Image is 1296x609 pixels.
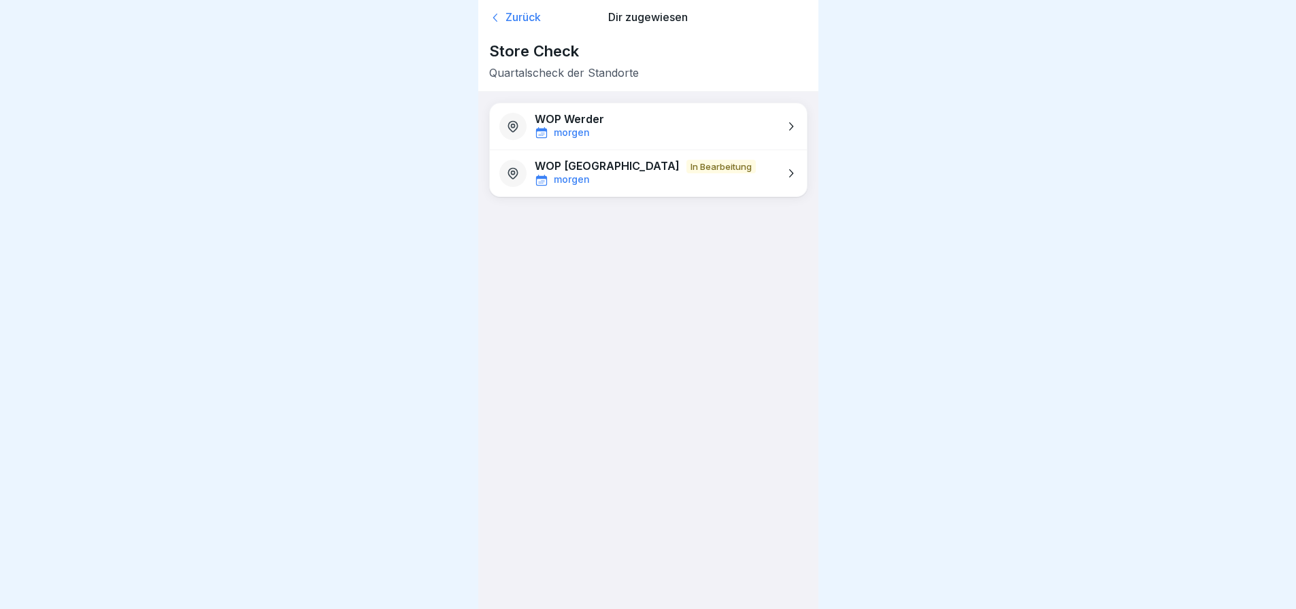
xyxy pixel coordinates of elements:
[686,160,756,173] p: In Bearbeitung
[597,11,699,24] p: Dir zugewiesen
[535,113,604,126] p: WOP Werder
[489,11,591,24] a: Zurück
[489,42,808,60] p: Store Check
[535,160,680,173] p: WOP [GEOGRAPHIC_DATA]
[489,67,808,80] p: Quartalscheck der Standorte
[554,127,590,139] p: morgen
[554,174,590,186] p: morgen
